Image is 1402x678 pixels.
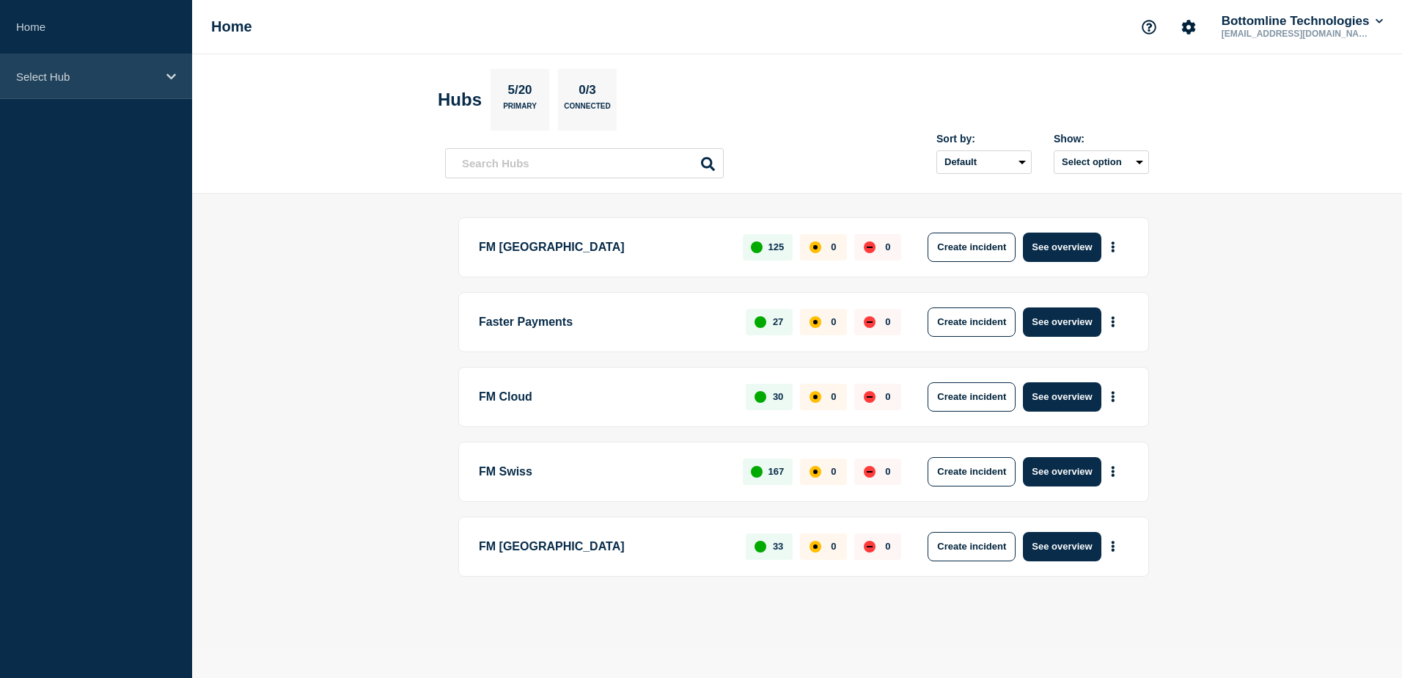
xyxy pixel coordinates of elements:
[438,90,482,110] h2: Hubs
[864,316,876,328] div: down
[1104,533,1123,560] button: More actions
[831,466,836,477] p: 0
[831,391,836,402] p: 0
[479,382,729,412] p: FM Cloud
[936,150,1032,174] select: Sort by
[773,391,783,402] p: 30
[1219,14,1386,29] button: Bottomline Technologies
[928,532,1016,561] button: Create incident
[479,532,729,561] p: FM [GEOGRAPHIC_DATA]
[479,307,729,337] p: Faster Payments
[810,541,821,553] div: affected
[831,316,836,327] p: 0
[885,541,890,552] p: 0
[864,241,876,253] div: down
[928,382,1016,412] button: Create incident
[502,83,537,102] p: 5/20
[885,466,890,477] p: 0
[503,102,537,117] p: Primary
[936,133,1032,145] div: Sort by:
[1023,382,1101,412] button: See overview
[1054,150,1149,174] button: Select option
[928,233,1016,262] button: Create incident
[1173,12,1204,43] button: Account settings
[479,457,726,486] p: FM Swiss
[864,541,876,553] div: down
[445,148,724,178] input: Search Hubs
[885,391,890,402] p: 0
[928,307,1016,337] button: Create incident
[16,70,157,83] p: Select Hub
[810,241,821,253] div: affected
[751,466,763,478] div: up
[864,466,876,478] div: down
[831,241,836,252] p: 0
[564,102,610,117] p: Connected
[928,457,1016,486] button: Create incident
[885,241,890,252] p: 0
[751,241,763,253] div: up
[479,233,726,262] p: FM [GEOGRAPHIC_DATA]
[755,541,766,553] div: up
[810,316,821,328] div: affected
[755,316,766,328] div: up
[1054,133,1149,145] div: Show:
[773,316,783,327] p: 27
[768,466,785,477] p: 167
[1104,458,1123,485] button: More actions
[831,541,836,552] p: 0
[864,391,876,403] div: down
[755,391,766,403] div: up
[573,83,602,102] p: 0/3
[1104,308,1123,335] button: More actions
[1023,233,1101,262] button: See overview
[1023,532,1101,561] button: See overview
[810,466,821,478] div: affected
[768,241,785,252] p: 125
[773,541,783,552] p: 33
[810,391,821,403] div: affected
[1134,12,1164,43] button: Support
[885,316,890,327] p: 0
[1104,383,1123,410] button: More actions
[1219,29,1371,39] p: [EMAIL_ADDRESS][DOMAIN_NAME]
[1023,307,1101,337] button: See overview
[1023,457,1101,486] button: See overview
[211,18,252,35] h1: Home
[1104,233,1123,260] button: More actions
